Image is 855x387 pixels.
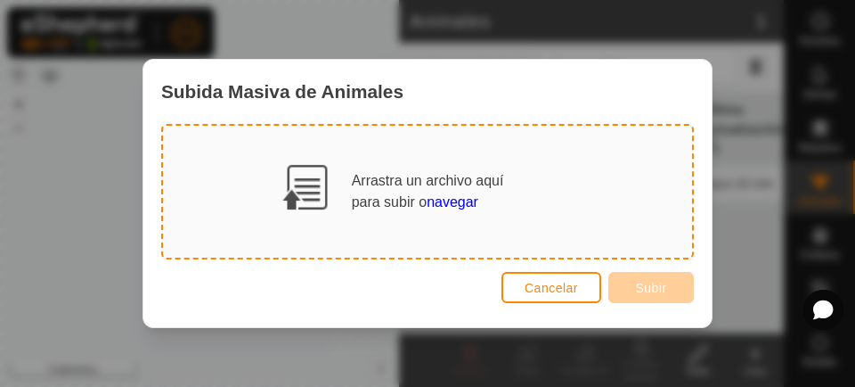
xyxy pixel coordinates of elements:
button: Cancelar [501,272,601,303]
button: Subir [608,272,694,303]
font: Subida Masiva de Animales [161,81,403,102]
font: Arrastra un archivo aquí [352,173,504,188]
font: Subir [635,281,666,295]
font: navegar [427,194,478,210]
font: Cancelar [525,281,578,295]
font: para subir o [352,194,427,210]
